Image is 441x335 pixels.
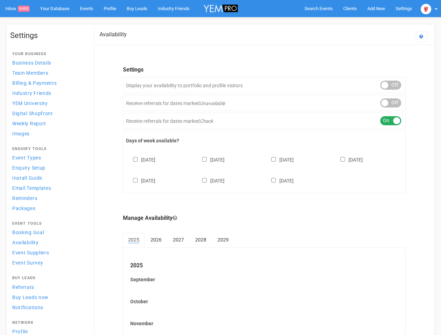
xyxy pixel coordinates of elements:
input: [DATE] [133,157,138,162]
legend: 2025 [130,262,398,270]
a: Enquiry Setup [10,163,87,172]
span: Event Suppliers [12,250,49,255]
a: 2026 [145,233,167,247]
a: 2027 [168,233,189,247]
label: Days of week available? [126,137,403,144]
span: Digital Shopfront [12,111,53,116]
div: Display your availability to portfolio and profile visitors [123,77,406,93]
label: [DATE] [264,177,294,184]
a: Availability [10,238,87,247]
h4: Your Business [12,52,85,56]
a: Team Members [10,68,87,77]
label: September [130,276,398,283]
span: Notifications [12,305,43,310]
a: Event Types [10,153,87,162]
em: Check [200,118,213,124]
a: YEM University [10,98,87,108]
span: Enquiry Setup [12,165,45,171]
span: 9490 [18,6,30,12]
label: [DATE] [264,156,294,163]
em: Unavailable [200,100,225,106]
span: Reminders [12,195,37,201]
span: Event Types [12,155,41,161]
h4: Enquiry Tools [12,147,85,151]
span: Booking Goal [12,230,44,235]
a: Buy Leads now [10,292,87,302]
h4: Network [12,321,85,325]
label: [DATE] [126,156,155,163]
input: [DATE] [340,157,345,162]
a: Images [10,129,87,138]
a: Industry Friends [10,88,87,98]
a: 2028 [190,233,212,247]
span: Install Guide [12,175,42,181]
legend: Settings [123,66,406,74]
h1: Settings [10,31,87,40]
a: Event Survey [10,258,87,267]
label: [DATE] [195,177,225,184]
input: [DATE] [133,178,138,183]
span: Availability [12,240,38,245]
div: Receive referrals for dates marked [123,113,406,129]
label: [DATE] [126,177,155,184]
a: Email Templates [10,183,87,193]
a: 2025 [123,233,145,247]
input: [DATE] [202,178,207,183]
label: November [130,320,398,327]
a: Reminders [10,193,87,203]
span: Clients [343,6,357,11]
input: [DATE] [202,157,207,162]
a: Notifications [10,303,87,312]
label: October [130,298,398,305]
span: YEM University [12,100,48,106]
span: Event Survey [12,260,43,266]
span: Billing & Payments [12,80,57,86]
span: Add New [367,6,385,11]
input: [DATE] [271,157,276,162]
a: Packages [10,203,87,213]
label: [DATE] [195,156,225,163]
a: Weekly Report [10,119,87,128]
span: Email Templates [12,185,51,191]
a: Digital Shopfront [10,109,87,118]
input: [DATE] [271,178,276,183]
span: Search Events [304,6,333,11]
div: Receive referrals for dates marked [123,95,406,111]
a: Event Suppliers [10,248,87,257]
h2: Availability [100,31,127,38]
a: Business Details [10,58,87,67]
a: Booking Goal [10,228,87,237]
span: Business Details [12,60,51,66]
a: Billing & Payments [10,78,87,88]
h4: Event Tools [12,222,85,226]
span: Weekly Report [12,121,46,126]
label: [DATE] [333,156,363,163]
a: Install Guide [10,173,87,183]
span: Packages [12,206,36,211]
legend: Manage Availability [123,214,406,222]
span: Team Members [12,70,48,76]
a: 2029 [212,233,234,247]
h4: Buy Leads [12,276,85,280]
span: Images [12,131,30,136]
a: Referrals [10,282,87,292]
img: open-uri20250107-2-1pbi2ie [421,4,431,14]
